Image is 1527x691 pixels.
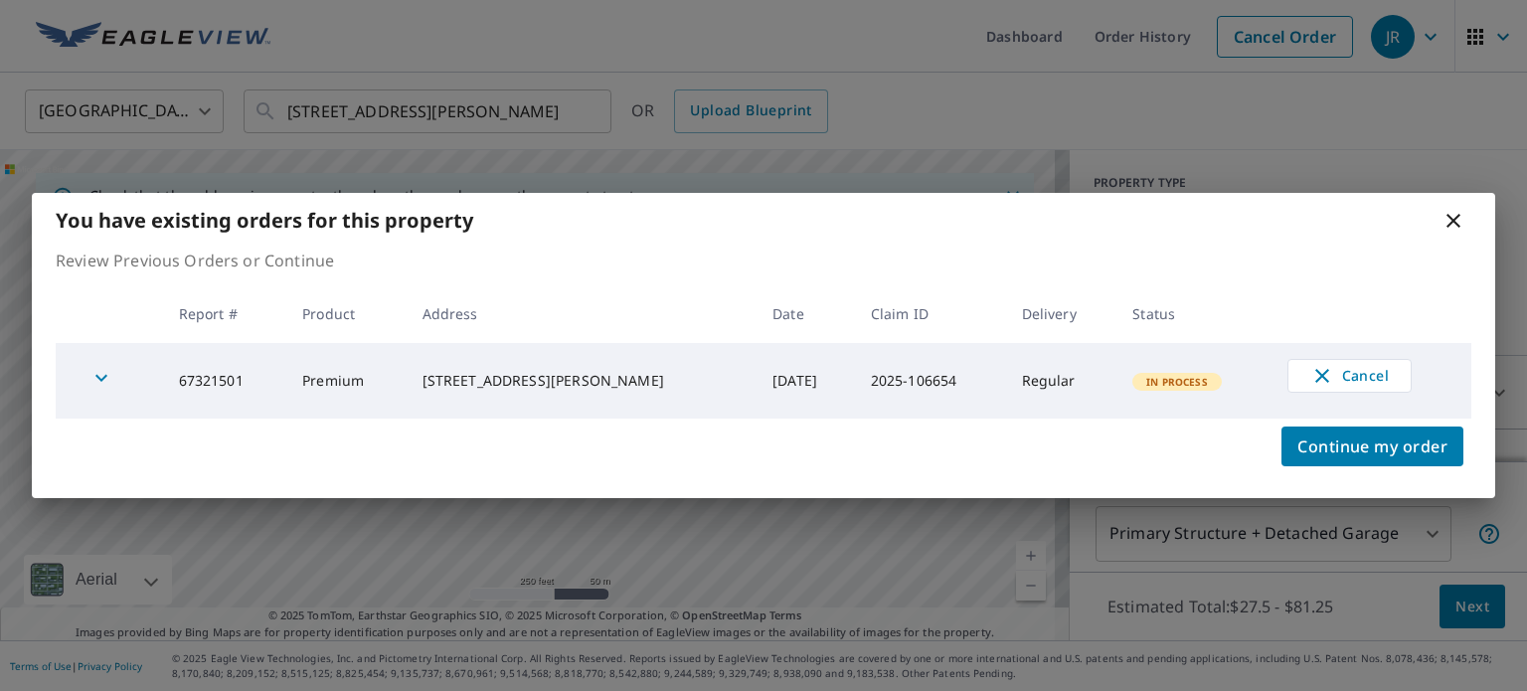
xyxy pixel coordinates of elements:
p: Review Previous Orders or Continue [56,249,1471,272]
th: Delivery [1006,284,1117,343]
th: Status [1116,284,1272,343]
th: Claim ID [855,284,1006,343]
b: You have existing orders for this property [56,207,473,234]
button: Continue my order [1281,427,1463,466]
button: Cancel [1287,359,1412,393]
div: [STREET_ADDRESS][PERSON_NAME] [423,371,742,391]
th: Date [757,284,854,343]
td: 67321501 [163,343,286,419]
span: In Process [1134,375,1220,389]
td: 2025-106654 [855,343,1006,419]
th: Report # [163,284,286,343]
span: Continue my order [1297,432,1447,460]
td: Premium [286,343,406,419]
td: [DATE] [757,343,854,419]
td: Regular [1006,343,1117,419]
th: Product [286,284,406,343]
span: Cancel [1308,364,1391,388]
th: Address [407,284,758,343]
